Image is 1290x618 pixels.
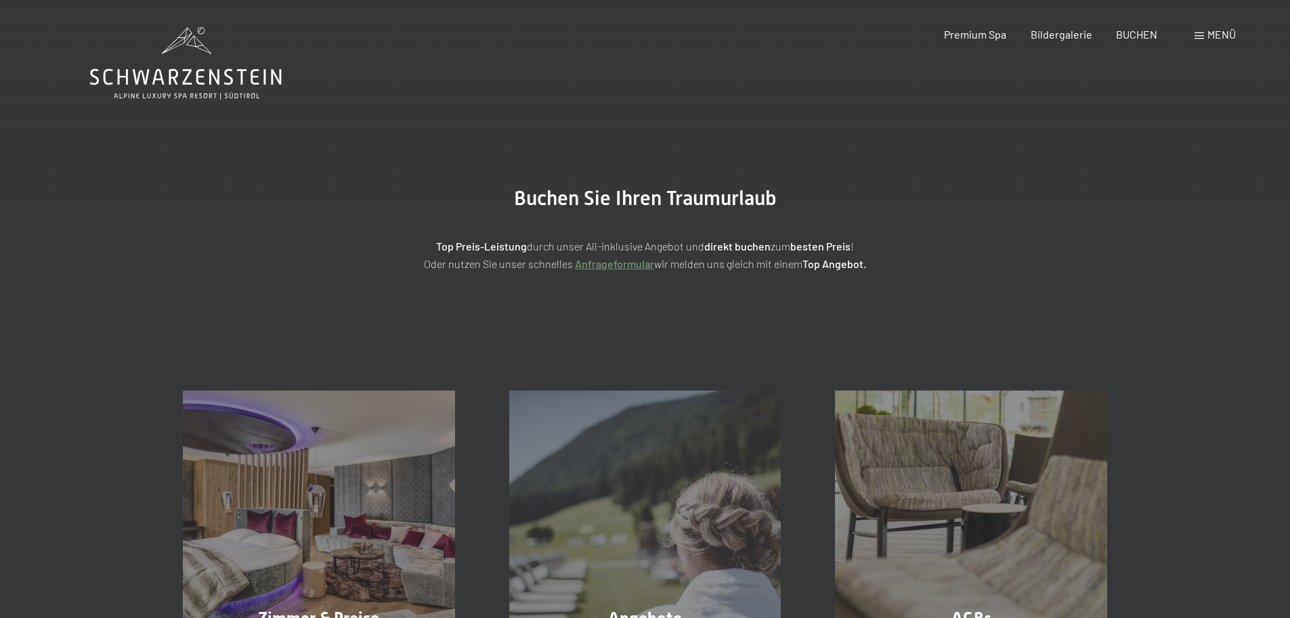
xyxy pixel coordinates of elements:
[307,238,984,272] p: durch unser All-inklusive Angebot und zum ! Oder nutzen Sie unser schnelles wir melden uns gleich...
[790,240,851,252] strong: besten Preis
[436,240,527,252] strong: Top Preis-Leistung
[514,186,777,210] span: Buchen Sie Ihren Traumurlaub
[575,257,654,270] a: Anfrageformular
[802,257,866,270] strong: Top Angebot.
[1031,28,1092,41] a: Bildergalerie
[515,342,627,355] span: Einwilligung Marketing*
[704,240,771,252] strong: direkt buchen
[944,28,1006,41] a: Premium Spa
[1207,28,1236,41] span: Menü
[1116,28,1157,41] a: BUCHEN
